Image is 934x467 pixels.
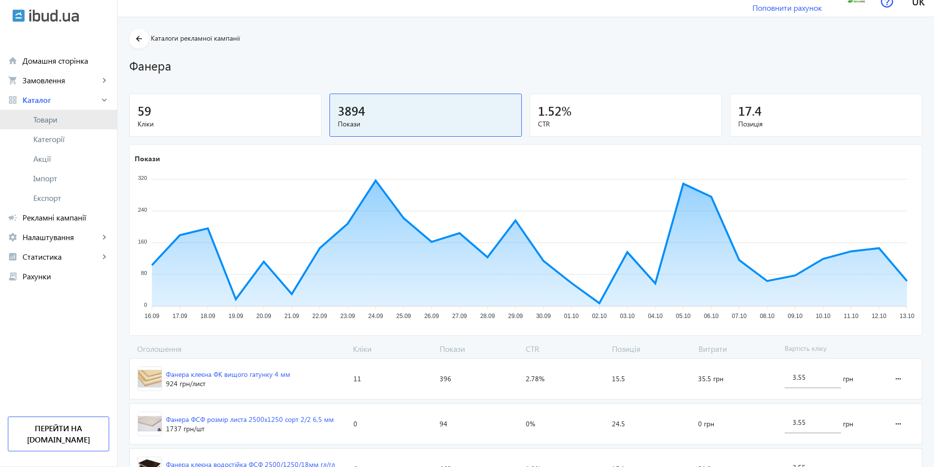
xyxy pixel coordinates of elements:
img: 5d9445d9118fa3355-Fanera_FSF_odek_09mm.jpg [138,412,162,436]
span: Налаштування [23,232,99,242]
span: CTR [522,344,608,354]
a: Поповнити рахунок [752,2,822,13]
tspan: 08.10 [760,313,774,320]
h1: Фанера [129,57,922,74]
span: грн [843,419,853,429]
tspan: 01.10 [564,313,579,320]
span: Покази [338,119,514,129]
tspan: 07.10 [732,313,747,320]
span: 0% [526,419,535,429]
span: Товари [33,115,109,124]
mat-icon: more_horiz [892,367,904,391]
span: Вартість кліку [781,344,883,354]
text: Покази [135,154,160,163]
mat-icon: shopping_cart [8,75,18,85]
mat-icon: grid_view [8,95,18,105]
tspan: 25.09 [396,313,411,320]
mat-icon: home [8,56,18,66]
tspan: 13.10 [900,313,914,320]
tspan: 24.09 [368,313,383,320]
span: % [561,102,572,119]
mat-icon: keyboard_arrow_right [99,75,109,85]
tspan: 80 [141,270,147,276]
span: грн [843,374,853,384]
span: 35.5 грн [698,374,724,384]
span: 15.5 [612,374,625,384]
mat-icon: more_horiz [892,412,904,436]
span: Домашня сторінка [23,56,109,66]
span: Імпорт [33,173,109,183]
span: 1.52 [538,102,561,119]
img: 5ca5bc5bd87ac9697-5ca47568ebaba4054-5c66cc65a299a3283-fanera_fk_kostopol.jpg [138,367,162,391]
span: Замовлення [23,75,99,85]
span: Кліки [349,344,435,354]
tspan: 17.09 [172,313,187,320]
tspan: 23.09 [340,313,355,320]
span: Категорії [33,134,109,144]
mat-icon: analytics [8,252,18,262]
span: Витрати [695,344,781,354]
tspan: 160 [138,239,147,245]
div: Фанера ФСФ розмір листа 2500x1250 сорт 2/2 6,5 мм [166,415,334,424]
span: Позиція [738,119,914,129]
span: 94 [440,419,447,429]
span: 17.4 [738,102,762,119]
mat-icon: receipt_long [8,271,18,281]
tspan: 20.09 [257,313,271,320]
span: Позиція [608,344,694,354]
mat-icon: arrow_back [133,33,145,45]
div: Фанера клеєна ФК вищого гатунку 4 мм [166,369,290,379]
span: Статистика [23,252,99,262]
img: ibud.svg [12,9,25,22]
tspan: 11.10 [844,313,859,320]
span: Рекламні кампанії [23,213,109,222]
tspan: 04.10 [648,313,663,320]
span: Оголошення [129,344,349,354]
mat-icon: campaign [8,213,18,222]
span: 24.5 [612,419,625,429]
tspan: 26.09 [424,313,439,320]
span: Покази [436,344,522,354]
tspan: 02.10 [592,313,607,320]
mat-icon: settings [8,232,18,242]
img: ibud_text.svg [29,9,79,22]
tspan: 05.10 [676,313,691,320]
span: CTR [538,119,714,129]
tspan: 22.09 [312,313,327,320]
tspan: 12.10 [872,313,887,320]
span: Рахунки [23,271,109,281]
span: 2.78% [526,374,544,384]
mat-icon: keyboard_arrow_right [99,95,109,105]
tspan: 30.09 [536,313,551,320]
span: Каталог [23,95,99,105]
span: 0 грн [698,419,714,429]
div: 924 грн /лист [166,379,290,389]
tspan: 10.10 [816,313,830,320]
tspan: 240 [138,207,147,213]
tspan: 21.09 [284,313,299,320]
a: Перейти на [DOMAIN_NAME] [8,417,109,451]
span: 0 [353,419,357,429]
tspan: 09.10 [788,313,802,320]
span: Кліки [138,119,313,129]
tspan: 19.09 [229,313,243,320]
span: Каталоги рекламної кампанії [151,33,240,43]
span: 11 [353,374,361,384]
tspan: 18.09 [201,313,215,320]
span: Акції [33,154,109,164]
mat-icon: keyboard_arrow_right [99,252,109,262]
div: 1737 грн /шт [166,424,334,434]
span: 3894 [338,102,365,119]
tspan: 16.09 [144,313,159,320]
span: 396 [440,374,451,384]
span: Експорт [33,193,109,203]
tspan: 320 [138,175,147,181]
tspan: 0 [144,302,147,308]
mat-icon: keyboard_arrow_right [99,232,109,242]
span: 59 [138,102,151,119]
tspan: 28.09 [480,313,495,320]
tspan: 29.09 [508,313,523,320]
tspan: 27.09 [452,313,467,320]
tspan: 06.10 [704,313,719,320]
tspan: 03.10 [620,313,635,320]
